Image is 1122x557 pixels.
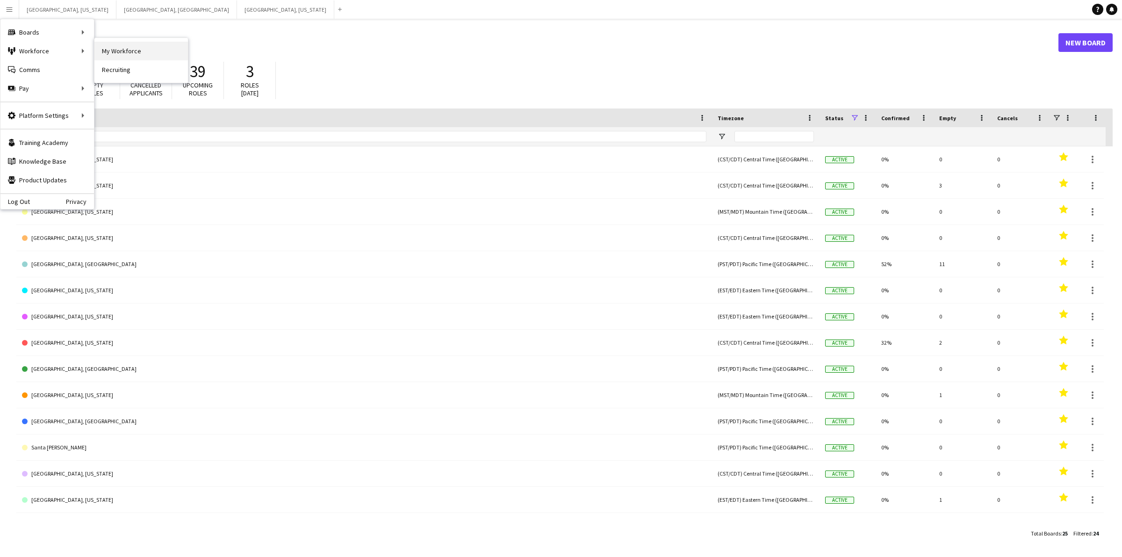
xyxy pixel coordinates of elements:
a: Log Out [0,198,30,205]
div: (EST/EDT) Eastern Time ([GEOGRAPHIC_DATA] & [GEOGRAPHIC_DATA]) [712,277,820,303]
button: [GEOGRAPHIC_DATA], [US_STATE] [237,0,334,19]
div: 0 [992,408,1050,434]
a: [GEOGRAPHIC_DATA], [US_STATE] [22,382,706,408]
div: Platform Settings [0,106,94,125]
span: Empty [939,115,956,122]
input: Board name Filter Input [39,131,706,142]
div: Pay [0,79,94,98]
a: Product Updates [0,171,94,189]
div: (EST/EDT) Eastern Time ([GEOGRAPHIC_DATA] & [GEOGRAPHIC_DATA]) [712,487,820,513]
div: 0% [876,146,934,172]
div: 0% [876,199,934,224]
div: (CST/CDT) Central Time ([GEOGRAPHIC_DATA] & [GEOGRAPHIC_DATA]) [712,225,820,251]
a: Knowledge Base [0,152,94,171]
span: Upcoming roles [183,81,213,97]
div: 0% [876,487,934,513]
a: [GEOGRAPHIC_DATA], [US_STATE] [22,173,706,199]
div: 1 [934,487,992,513]
div: (CST/CDT) Central Time ([GEOGRAPHIC_DATA] & [GEOGRAPHIC_DATA]) [712,461,820,486]
span: Filtered [1073,530,1092,537]
div: 0% [876,408,934,434]
div: 0 [934,434,992,460]
div: 0 [934,225,992,251]
div: (MST/MDT) Mountain Time ([GEOGRAPHIC_DATA] & [GEOGRAPHIC_DATA]) [712,382,820,408]
a: Privacy [66,198,94,205]
div: 0% [876,173,934,198]
div: : [1073,524,1099,543]
a: Recruiting [94,60,188,79]
button: [GEOGRAPHIC_DATA], [GEOGRAPHIC_DATA] [116,0,237,19]
span: 25 [1062,530,1068,537]
a: [GEOGRAPHIC_DATA], [US_STATE] [22,199,706,225]
div: 3 [934,173,992,198]
a: [GEOGRAPHIC_DATA], [US_STATE] [22,487,706,513]
div: 0% [876,225,934,251]
div: 0 [934,461,992,486]
button: [GEOGRAPHIC_DATA], [US_STATE] [19,0,116,19]
div: 0 [992,382,1050,408]
div: (PST/PDT) Pacific Time ([GEOGRAPHIC_DATA] & [GEOGRAPHIC_DATA]) [712,356,820,382]
a: [GEOGRAPHIC_DATA], [US_STATE] [22,146,706,173]
div: 1 [934,382,992,408]
div: 0% [876,434,934,460]
span: Active [825,156,854,163]
a: [GEOGRAPHIC_DATA], [GEOGRAPHIC_DATA] [22,356,706,382]
div: 0 [934,356,992,382]
a: [GEOGRAPHIC_DATA], [US_STATE] [22,225,706,251]
span: Active [825,392,854,399]
a: [GEOGRAPHIC_DATA], [US_STATE] [22,277,706,304]
div: : [1031,524,1068,543]
span: 24 [1093,530,1099,537]
div: (CST/CDT) Central Time ([GEOGRAPHIC_DATA] & [GEOGRAPHIC_DATA]) [712,330,820,355]
div: 0 [992,199,1050,224]
div: 0 [934,146,992,172]
span: Confirmed [881,115,910,122]
a: [GEOGRAPHIC_DATA], [US_STATE] [22,461,706,487]
div: 0 [934,199,992,224]
div: 0 [992,461,1050,486]
div: 0 [992,330,1050,355]
span: Active [825,444,854,451]
div: Workforce [0,42,94,60]
div: 0% [876,304,934,329]
a: [GEOGRAPHIC_DATA], [GEOGRAPHIC_DATA] [22,408,706,434]
a: Comms [0,60,94,79]
div: 0% [876,356,934,382]
div: (EST/EDT) Eastern Time ([GEOGRAPHIC_DATA] & [GEOGRAPHIC_DATA]) [712,304,820,329]
span: Active [825,470,854,477]
span: Active [825,235,854,242]
span: 39 [190,61,206,82]
span: Roles [DATE] [241,81,259,97]
a: [GEOGRAPHIC_DATA], [US_STATE] [22,304,706,330]
div: (PST/PDT) Pacific Time ([GEOGRAPHIC_DATA] & [GEOGRAPHIC_DATA]) [712,251,820,277]
div: 0 [992,277,1050,303]
span: Status [825,115,843,122]
div: 0 [992,356,1050,382]
a: My Workforce [94,42,188,60]
div: 0% [876,277,934,303]
span: Cancels [997,115,1018,122]
a: [GEOGRAPHIC_DATA], [US_STATE] [22,330,706,356]
div: (CST/CDT) Central Time ([GEOGRAPHIC_DATA] & [GEOGRAPHIC_DATA]) [712,146,820,172]
span: Active [825,209,854,216]
span: Active [825,313,854,320]
span: Active [825,366,854,373]
span: Active [825,182,854,189]
span: Active [825,497,854,504]
div: 32% [876,330,934,355]
div: 0 [934,408,992,434]
div: (PST/PDT) Pacific Time ([GEOGRAPHIC_DATA] & [GEOGRAPHIC_DATA]) [712,434,820,460]
div: (MST/MDT) Mountain Time ([GEOGRAPHIC_DATA] & [GEOGRAPHIC_DATA]) [712,199,820,224]
span: Total Boards [1031,530,1061,537]
div: (PST/PDT) Pacific Time ([GEOGRAPHIC_DATA] & [GEOGRAPHIC_DATA]) [712,513,820,539]
div: 0 [992,225,1050,251]
div: 0 [934,277,992,303]
div: (PST/PDT) Pacific Time ([GEOGRAPHIC_DATA] & [GEOGRAPHIC_DATA]) [712,408,820,434]
h1: Boards [16,36,1058,50]
div: 0 [992,146,1050,172]
div: 0% [876,461,934,486]
span: Cancelled applicants [129,81,163,97]
a: [GEOGRAPHIC_DATA], [GEOGRAPHIC_DATA] [22,251,706,277]
a: Santa [PERSON_NAME] [22,434,706,461]
span: 3 [246,61,254,82]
